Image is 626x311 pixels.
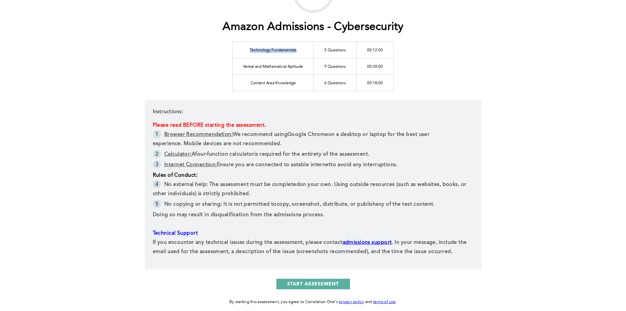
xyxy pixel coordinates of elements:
li: We recommend using on a desktop or laptop for the best user experience. Mobile devices are not re... [153,130,474,150]
li: : It is not permitted to any of the test content. [153,200,474,210]
a: terms of use [373,300,396,304]
td: Technology Fundamentals [233,41,314,58]
u: : [215,162,217,168]
h1: Amazon Admissions - Cybersecurity [222,20,403,34]
td: 5 Questions [314,41,357,58]
p: If you encounter any technical issues during the assessment, please contact . In your message, in... [153,238,474,256]
a: admissions support [343,240,392,245]
li: : The assessment must be completed . Using outside resources (such as websites, books, or other i... [153,180,474,200]
li: A is required for the entirety of the assessment. [153,150,474,160]
strong: No external help [164,182,206,187]
u: Internet Connection [164,162,215,168]
p: Doing so may result in disqualification from the admissions process. [153,210,474,220]
strong: copy, screenshot, distribute, or publish [277,202,376,207]
td: 00:12:00 [357,41,394,58]
button: START ASSESSMENT [276,279,350,289]
td: 9 Questions [314,58,357,74]
td: 00:30:00 [357,58,394,74]
strong: Please read BEFORE starting the assessment. [153,123,266,128]
td: Content Area Knowledge [233,74,314,91]
div: Instructions: [145,100,481,270]
div: By starting this assessment, you agree to Correlation One's and . [229,298,397,306]
strong: stable internet [294,162,331,168]
a: privacy policy [339,300,364,304]
td: 6 Questions [314,74,357,91]
strong: on your own [300,182,331,187]
strong: Technical Support [153,231,198,236]
td: Verbal and Mathematical Aptitude [233,58,314,74]
u: : [190,152,191,157]
strong: Google Chrome [288,132,328,137]
strong: four-function calculator [195,152,254,157]
td: 00:18:00 [357,74,394,91]
u: Calculator [164,152,190,157]
strong: No copying or sharing [164,202,220,207]
li: Ensure you are connected to a to avoid any interruptions. [153,160,474,171]
u: Browser Recommendation: [164,132,233,137]
strong: Rules of Conduct: [153,173,197,178]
